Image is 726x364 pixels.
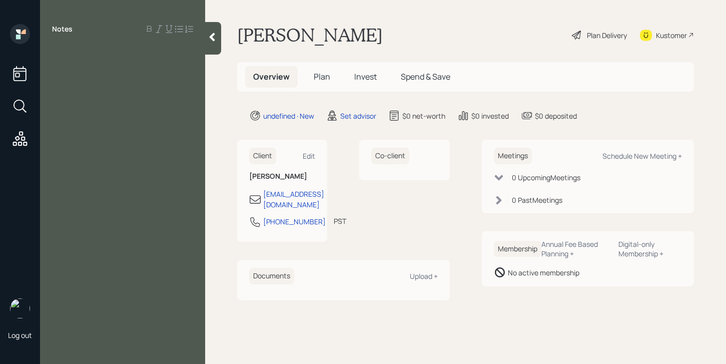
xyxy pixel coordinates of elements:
[249,172,315,181] h6: [PERSON_NAME]
[410,271,438,281] div: Upload +
[471,111,509,121] div: $0 invested
[237,24,383,46] h1: [PERSON_NAME]
[253,71,290,82] span: Overview
[263,216,326,227] div: [PHONE_NUMBER]
[508,267,579,278] div: No active membership
[656,30,687,41] div: Kustomer
[371,148,409,164] h6: Co-client
[354,71,377,82] span: Invest
[8,330,32,340] div: Log out
[618,239,682,258] div: Digital-only Membership +
[494,148,532,164] h6: Meetings
[249,268,294,284] h6: Documents
[402,111,445,121] div: $0 net-worth
[303,151,315,161] div: Edit
[541,239,611,258] div: Annual Fee Based Planning +
[10,298,30,318] img: retirable_logo.png
[602,151,682,161] div: Schedule New Meeting +
[334,216,346,226] div: PST
[512,172,580,183] div: 0 Upcoming Meeting s
[314,71,330,82] span: Plan
[249,148,276,164] h6: Client
[494,241,541,257] h6: Membership
[263,189,324,210] div: [EMAIL_ADDRESS][DOMAIN_NAME]
[401,71,450,82] span: Spend & Save
[587,30,627,41] div: Plan Delivery
[512,195,562,205] div: 0 Past Meeting s
[535,111,577,121] div: $0 deposited
[52,24,73,34] label: Notes
[340,111,376,121] div: Set advisor
[263,111,314,121] div: undefined · New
